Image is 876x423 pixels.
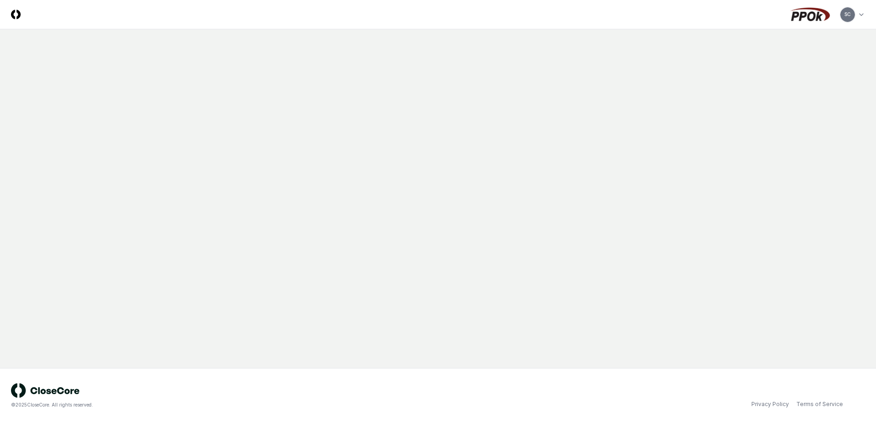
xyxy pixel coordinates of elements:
[751,400,789,408] a: Privacy Policy
[11,10,21,19] img: Logo
[839,6,856,23] button: SC
[788,7,832,22] img: PPOk logo
[844,11,851,18] span: SC
[11,383,80,398] img: logo
[11,401,438,408] div: © 2025 CloseCore. All rights reserved.
[796,400,843,408] a: Terms of Service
